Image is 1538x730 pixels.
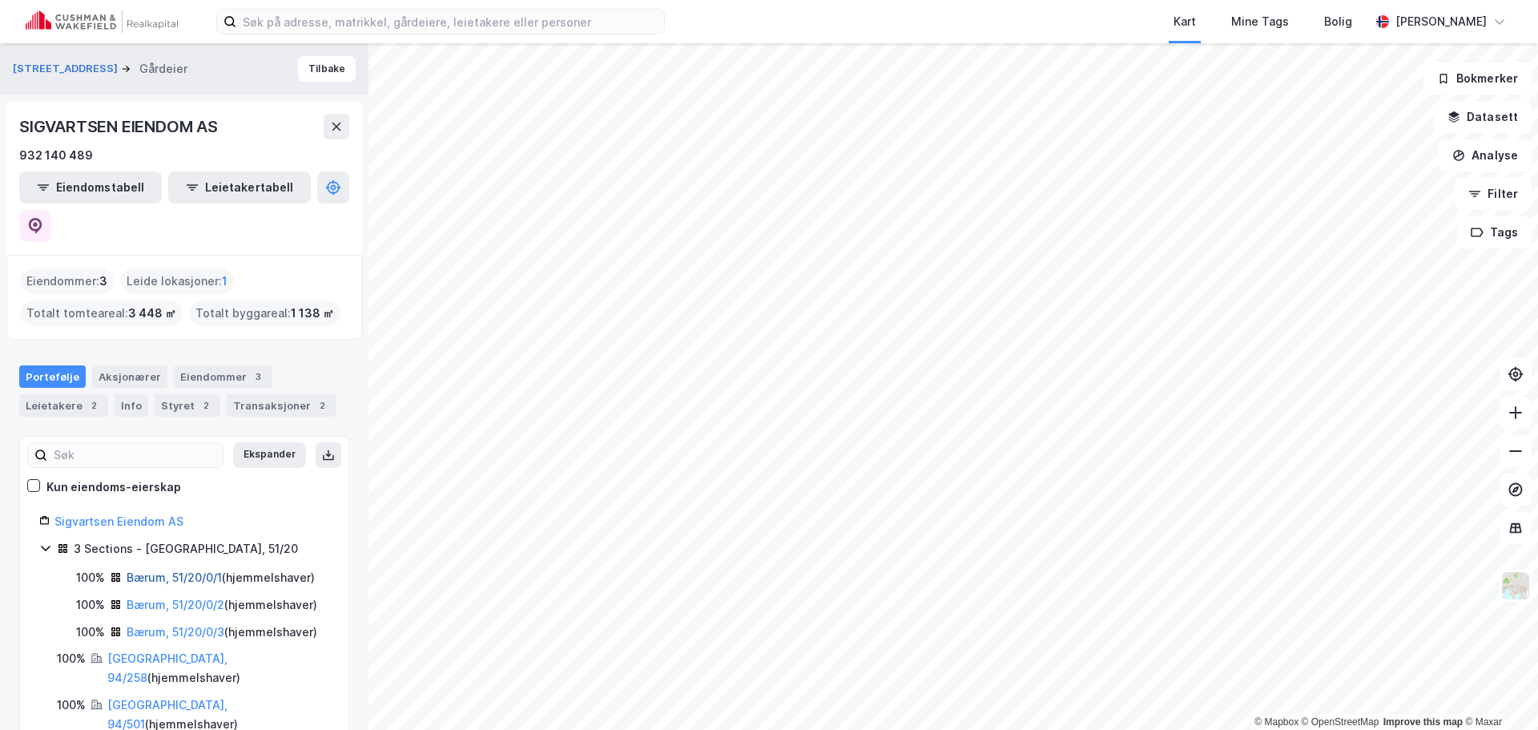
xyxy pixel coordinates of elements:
[1423,63,1532,95] button: Bokmerker
[189,300,340,326] div: Totalt byggareal :
[19,394,108,417] div: Leietakere
[155,394,220,417] div: Styret
[291,304,334,323] span: 1 138 ㎡
[115,394,148,417] div: Info
[1254,716,1298,728] a: Mapbox
[76,595,105,615] div: 100%
[1395,12,1487,31] div: [PERSON_NAME]
[1457,216,1532,248] button: Tags
[20,300,183,326] div: Totalt tomteareal :
[222,272,227,291] span: 1
[198,397,214,413] div: 2
[20,268,114,294] div: Eiendommer :
[19,365,86,388] div: Portefølje
[19,114,221,139] div: SIGVARTSEN EIENDOM AS
[57,696,86,715] div: 100%
[76,623,105,642] div: 100%
[99,272,107,291] span: 3
[54,514,183,528] a: Sigvartsen Eiendom AS
[19,171,162,204] button: Eiendomstabell
[139,59,187,79] div: Gårdeier
[127,625,224,639] a: Bærum, 51/20/0/3
[19,146,93,165] div: 932 140 489
[1324,12,1352,31] div: Bolig
[92,365,167,388] div: Aksjonærer
[227,394,336,417] div: Transaksjoner
[107,651,227,684] a: [GEOGRAPHIC_DATA], 94/258
[127,623,317,642] div: ( hjemmelshaver )
[236,10,664,34] input: Søk på adresse, matrikkel, gårdeiere, leietakere eller personer
[127,571,222,584] a: Bærum, 51/20/0/1
[233,442,306,468] button: Ekspander
[76,568,105,587] div: 100%
[127,598,224,611] a: Bærum, 51/20/0/2
[1231,12,1289,31] div: Mine Tags
[128,304,176,323] span: 3 448 ㎡
[107,649,329,688] div: ( hjemmelshaver )
[1174,12,1196,31] div: Kart
[127,568,315,587] div: ( hjemmelshaver )
[1302,716,1379,728] a: OpenStreetMap
[1439,139,1532,171] button: Analyse
[298,56,356,82] button: Tilbake
[1458,653,1538,730] iframe: Chat Widget
[250,369,266,385] div: 3
[46,478,181,497] div: Kun eiendoms-eierskap
[74,539,298,559] div: 3 Sections - [GEOGRAPHIC_DATA], 51/20
[57,649,86,668] div: 100%
[120,268,234,294] div: Leide lokasjoner :
[168,171,311,204] button: Leietakertabell
[1458,653,1538,730] div: Kontrollprogram for chat
[1434,101,1532,133] button: Datasett
[314,397,330,413] div: 2
[86,397,102,413] div: 2
[26,10,178,33] img: cushman-wakefield-realkapital-logo.202ea83816669bd177139c58696a8fa1.svg
[47,443,223,467] input: Søk
[1383,716,1463,728] a: Improve this map
[1455,178,1532,210] button: Filter
[13,61,121,77] button: [STREET_ADDRESS]
[1500,571,1531,601] img: Z
[127,595,317,615] div: ( hjemmelshaver )
[174,365,272,388] div: Eiendommer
